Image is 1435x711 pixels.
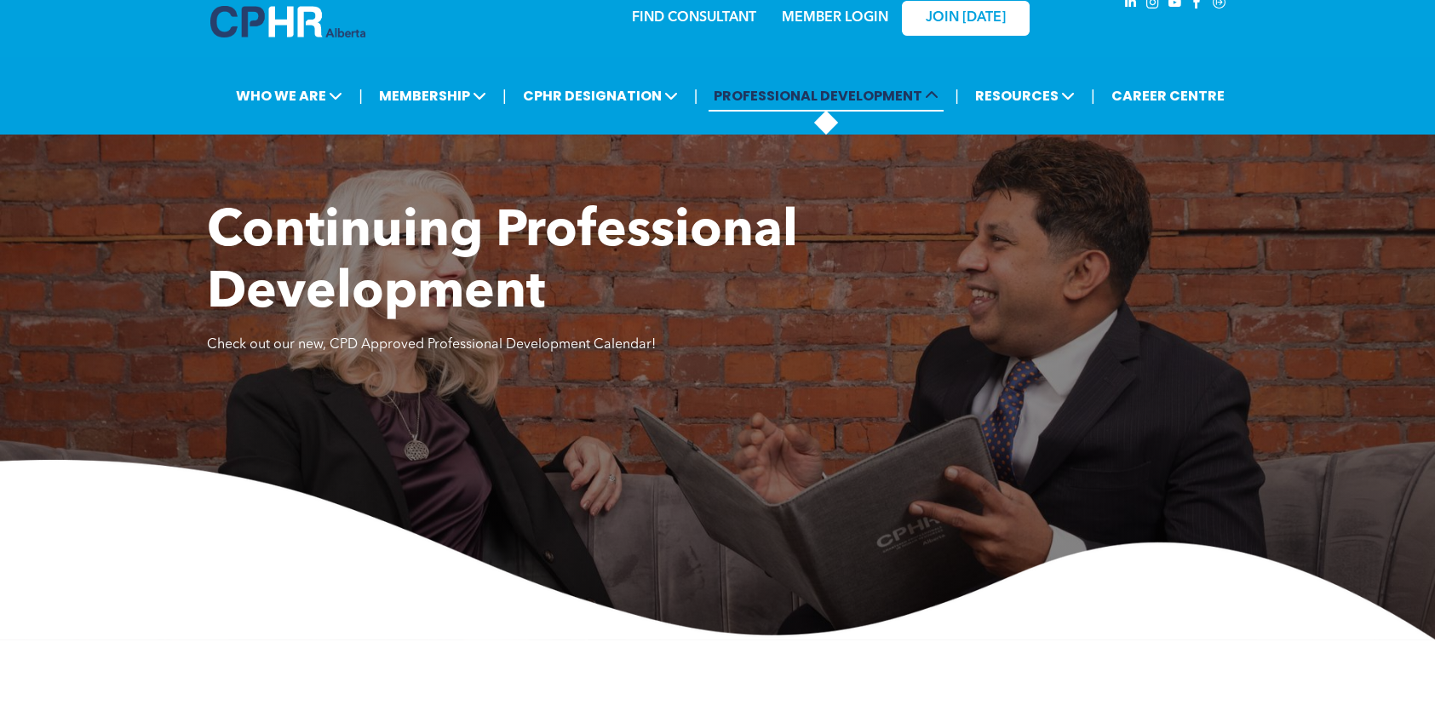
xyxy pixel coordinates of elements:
li: | [359,78,363,113]
a: MEMBER LOGIN [782,11,888,25]
img: A blue and white logo for cp alberta [210,6,365,37]
span: MEMBERSHIP [374,80,491,112]
li: | [955,78,959,113]
span: Continuing Professional Development [207,207,798,319]
a: FIND CONSULTANT [632,11,756,25]
li: | [1091,78,1095,113]
span: RESOURCES [970,80,1080,112]
span: CPHR DESIGNATION [518,80,683,112]
li: | [694,78,698,113]
span: WHO WE ARE [231,80,347,112]
li: | [502,78,507,113]
a: JOIN [DATE] [902,1,1030,36]
a: CAREER CENTRE [1106,80,1230,112]
span: PROFESSIONAL DEVELOPMENT [709,80,944,112]
span: Check out our new, CPD Approved Professional Development Calendar! [207,338,656,352]
span: JOIN [DATE] [926,10,1006,26]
